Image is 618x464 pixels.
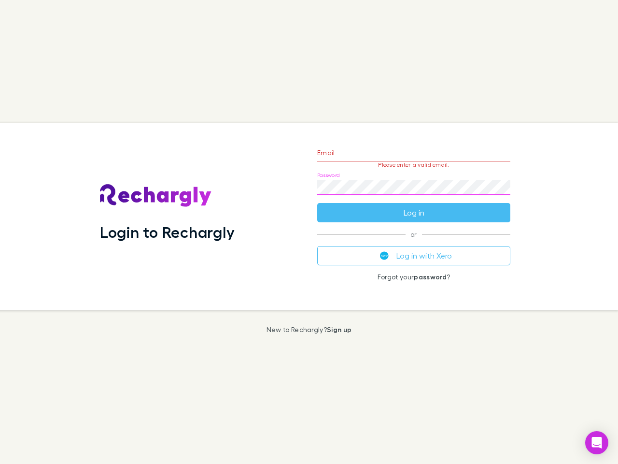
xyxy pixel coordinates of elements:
[327,325,351,333] a: Sign up
[317,203,510,222] button: Log in
[100,184,212,207] img: Rechargly's Logo
[317,246,510,265] button: Log in with Xero
[317,161,510,168] p: Please enter a valid email.
[414,273,447,281] a: password
[585,431,608,454] div: Open Intercom Messenger
[267,326,352,333] p: New to Rechargly?
[317,172,340,179] label: Password
[317,273,510,281] p: Forgot your ?
[100,223,235,241] h1: Login to Rechargly
[380,251,389,260] img: Xero's logo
